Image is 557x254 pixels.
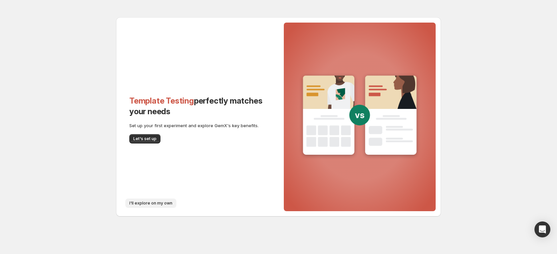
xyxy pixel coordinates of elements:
[133,136,156,141] span: Let's set up
[129,122,265,129] p: Set up your first experiment and explore GemX's key benefits.
[129,96,194,106] span: Template Testing
[125,199,176,208] button: I'll explore on my own
[129,96,265,117] h2: perfectly matches your needs
[129,134,160,143] button: Let's set up
[129,201,172,206] span: I'll explore on my own
[298,72,421,161] img: template-testing-guide-bg
[534,221,550,237] div: Open Intercom Messenger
